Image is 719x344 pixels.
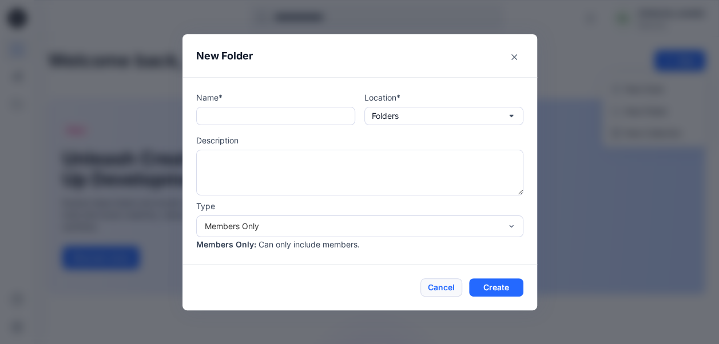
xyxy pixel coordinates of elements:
[364,107,523,125] button: Folders
[469,278,523,297] button: Create
[205,220,501,232] div: Members Only
[196,200,523,212] p: Type
[182,34,537,77] header: New Folder
[196,91,355,103] p: Name*
[196,134,523,146] p: Description
[420,278,462,297] button: Cancel
[505,48,523,66] button: Close
[259,238,360,250] p: Can only include members.
[372,110,399,122] p: Folders
[364,91,523,103] p: Location*
[196,238,256,250] p: Members Only :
